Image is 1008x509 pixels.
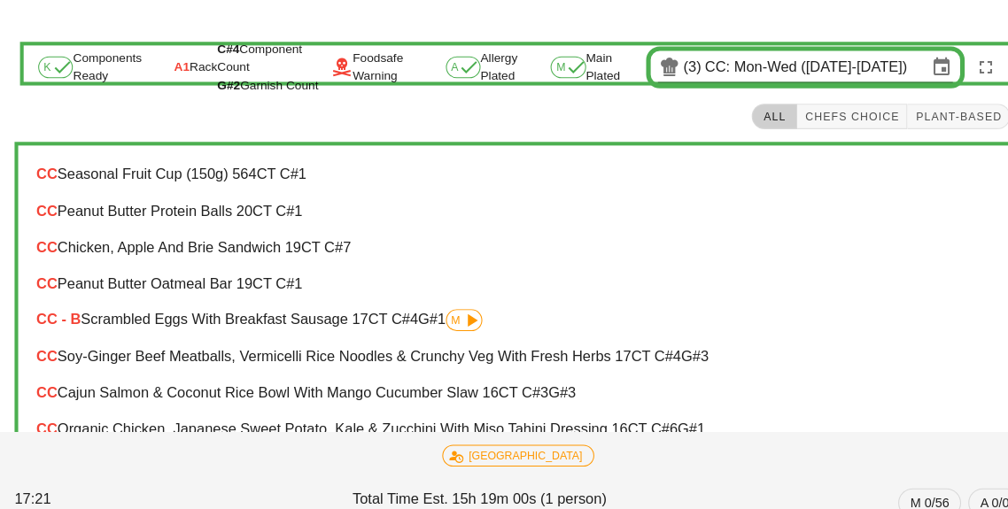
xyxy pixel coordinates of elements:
span: M [439,306,464,317]
div: (3) [665,57,686,74]
span: Plant-Based [890,107,975,120]
div: Peanut Butter Oatmeal Bar 19 CT C#1 [35,268,973,284]
span: CC [35,374,56,389]
div: Peanut Butter Protein Balls 20 CT C#1 [35,197,973,213]
span: A [439,60,462,71]
button: Chefs Choice [776,101,884,126]
span: CC [35,410,56,425]
div: Seasonal Fruit Cup (150g) 564 CT C#1 [35,162,973,178]
div: Chicken, Apple and Brie Sandwich 19 CT C#7 [35,233,973,249]
span: CC [35,197,56,212]
span: [GEOGRAPHIC_DATA] [442,434,567,453]
span: CC - B [35,303,79,318]
span: CC [35,233,56,248]
span: CC [35,268,56,283]
span: C#4 [212,41,233,54]
div: Soy-Ginger Beef Meatballs, Vermicelli Rice Noodles & Crunchy Veg with Fresh Herbs 17 CT C#4 [35,339,973,355]
span: CC [35,339,56,354]
div: Component Count Garnish Count [212,39,322,92]
span: G#2 [212,76,234,89]
span: CC [35,162,56,177]
span: G#1 [407,303,433,318]
span: M 0/56 [886,476,924,503]
span: A 0/0 [954,476,982,503]
div: Components Ready Rack Foodsafe Warning Allergy Plated Main Plated [23,44,985,87]
span: G#3 [534,374,561,389]
button: Plant-Based [883,101,983,126]
span: M [541,60,564,71]
div: Cajun Salmon & Coconut Rice Bowl with Mango Cucumber Slaw 16 CT C#3 [35,374,973,390]
div: Organic Chicken, Japanese Sweet Potato, Kale & Zucchini with Miso Tahini Dressing 16 CT C#6 [35,410,973,426]
span: Chefs Choice [783,107,876,120]
span: A1 [169,57,184,74]
span: All [740,107,768,120]
span: G#3 [663,339,689,354]
span: K [43,60,66,71]
div: Total Time Est. 15h 19m 00s (1 person) [339,472,668,507]
span: G#1 [660,410,686,425]
div: 17:21 [11,472,339,507]
button: All [732,101,776,126]
div: Scrambled Eggs with Breakfast Sausage 17 CT C#4 [35,301,973,322]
